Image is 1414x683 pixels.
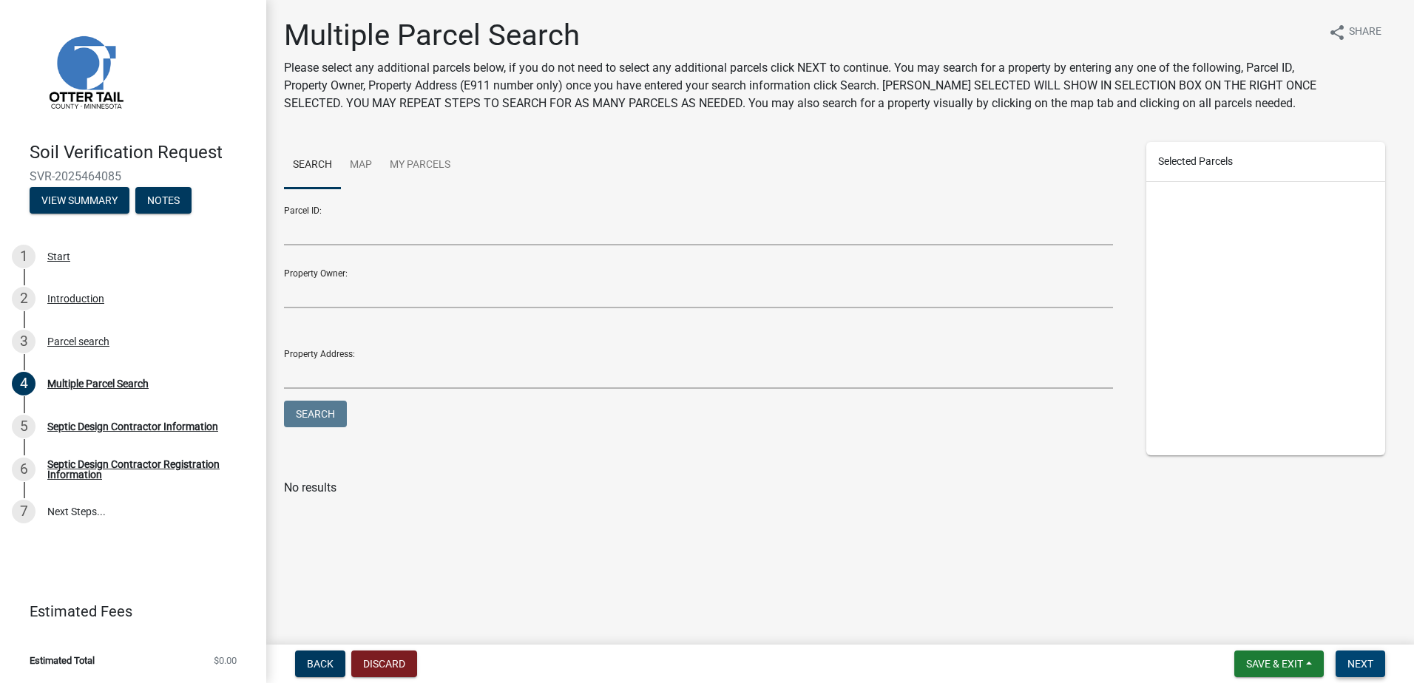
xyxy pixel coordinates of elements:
[12,458,35,481] div: 6
[307,658,334,670] span: Back
[1347,658,1373,670] span: Next
[1146,142,1386,182] div: Selected Parcels
[12,415,35,438] div: 5
[284,18,1316,53] h1: Multiple Parcel Search
[12,500,35,523] div: 7
[381,142,459,189] a: My Parcels
[284,142,341,189] a: Search
[47,293,104,304] div: Introduction
[284,59,1316,112] p: Please select any additional parcels below, if you do not need to select any additional parcels c...
[12,597,243,626] a: Estimated Fees
[30,656,95,665] span: Estimated Total
[1234,650,1324,677] button: Save & Exit
[1336,650,1385,677] button: Next
[47,336,109,347] div: Parcel search
[1328,24,1346,41] i: share
[341,142,381,189] a: Map
[12,372,35,395] div: 4
[12,330,35,353] div: 3
[284,401,347,427] button: Search
[1246,658,1303,670] span: Save & Exit
[135,195,192,207] wm-modal-confirm: Notes
[284,479,1396,497] p: No results
[47,251,70,262] div: Start
[12,287,35,310] div: 2
[295,650,345,677] button: Back
[30,195,129,207] wm-modal-confirm: Summary
[1349,24,1381,41] span: Share
[1316,18,1393,47] button: shareShare
[30,187,129,214] button: View Summary
[135,187,192,214] button: Notes
[214,656,237,665] span: $0.00
[30,169,237,183] span: SVR-2025464085
[351,650,417,677] button: Discard
[47,421,218,432] div: Septic Design Contractor Information
[12,245,35,268] div: 1
[30,16,141,126] img: Otter Tail County, Minnesota
[30,142,254,163] h4: Soil Verification Request
[47,378,149,389] div: Multiple Parcel Search
[47,459,243,480] div: Septic Design Contractor Registration Information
